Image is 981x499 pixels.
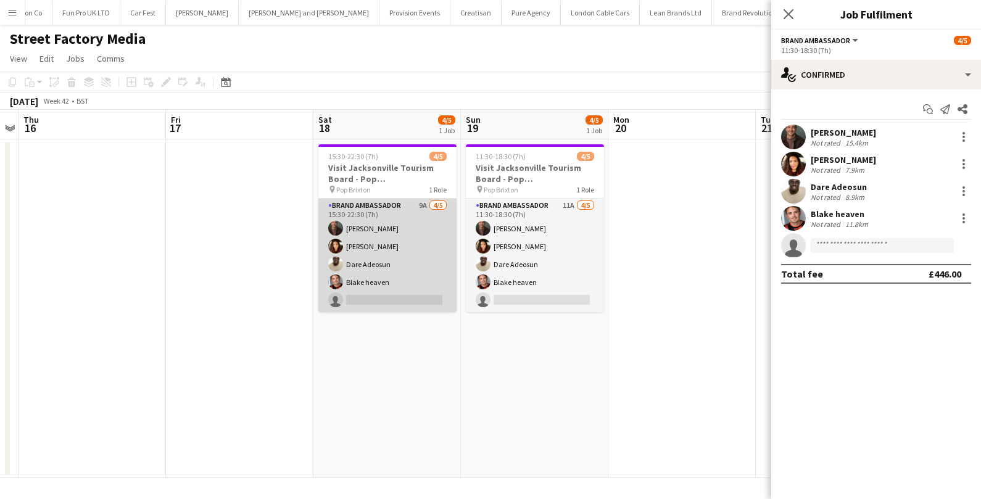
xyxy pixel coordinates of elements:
button: Creatisan [450,1,502,25]
app-card-role: Brand Ambassador9A4/515:30-22:30 (7h)[PERSON_NAME][PERSON_NAME]Dare AdeosunBlake heaven [318,199,457,312]
span: Tue [761,114,775,125]
div: Not rated [811,138,843,147]
div: Confirmed [771,60,981,89]
app-job-card: 15:30-22:30 (7h)4/5Visit Jacksonville Tourism Board - Pop [GEOGRAPHIC_DATA] Pop Brixton1 RoleBran... [318,144,457,312]
div: 11.8km [843,220,871,229]
button: London Cable Cars [561,1,640,25]
div: 1 Job [586,126,602,135]
span: Week 42 [41,96,72,105]
span: Fri [171,114,181,125]
button: Brand Revolution [712,1,787,25]
h1: Street Factory Media [10,30,146,48]
span: 4/5 [429,152,447,161]
span: 1 Role [576,185,594,194]
button: [PERSON_NAME] [166,1,239,25]
span: Mon [613,114,629,125]
span: 20 [611,121,629,135]
button: Fun Pro UK LTD [52,1,120,25]
span: 1 Role [429,185,447,194]
div: BST [77,96,89,105]
h3: Job Fulfilment [771,6,981,22]
span: 17 [169,121,181,135]
div: Not rated [811,192,843,202]
span: Sun [466,114,481,125]
span: 21 [759,121,775,135]
div: 8.9km [843,192,867,202]
div: Blake heaven [811,208,871,220]
span: 11:30-18:30 (7h) [476,152,526,161]
span: 4/5 [438,115,455,125]
button: [PERSON_NAME] and [PERSON_NAME] [239,1,379,25]
button: Brand Ambassador [781,36,860,45]
div: 7.9km [843,165,867,175]
div: 1 Job [439,126,455,135]
span: View [10,53,27,64]
a: Edit [35,51,59,67]
a: Jobs [61,51,89,67]
div: Not rated [811,165,843,175]
button: Pure Agency [502,1,561,25]
app-job-card: 11:30-18:30 (7h)4/5Visit Jacksonville Tourism Board - Pop [GEOGRAPHIC_DATA] Pop Brixton1 RoleBran... [466,144,604,312]
div: Total fee [781,268,823,280]
span: 15:30-22:30 (7h) [328,152,378,161]
app-card-role: Brand Ambassador11A4/511:30-18:30 (7h)[PERSON_NAME][PERSON_NAME]Dare AdeosunBlake heaven [466,199,604,312]
span: Thu [23,114,39,125]
button: Lean Brands Ltd [640,1,712,25]
div: [PERSON_NAME] [811,127,876,138]
div: [PERSON_NAME] [811,154,876,165]
span: Brand Ambassador [781,36,850,45]
h3: Visit Jacksonville Tourism Board - Pop [GEOGRAPHIC_DATA] [466,162,604,184]
h3: Visit Jacksonville Tourism Board - Pop [GEOGRAPHIC_DATA] [318,162,457,184]
div: 15.4km [843,138,871,147]
a: Comms [92,51,130,67]
div: Dare Adeosun [811,181,867,192]
span: 19 [464,121,481,135]
button: Provision Events [379,1,450,25]
div: Not rated [811,220,843,229]
span: 16 [22,121,39,135]
div: 11:30-18:30 (7h) [781,46,971,55]
span: Sat [318,114,332,125]
a: View [5,51,32,67]
span: 4/5 [954,36,971,45]
span: Jobs [66,53,85,64]
span: 18 [317,121,332,135]
button: Car Fest [120,1,166,25]
div: £446.00 [929,268,961,280]
div: [DATE] [10,95,38,107]
span: 4/5 [586,115,603,125]
span: Pop Brixton [336,185,371,194]
span: Pop Brixton [484,185,518,194]
span: Comms [97,53,125,64]
span: Edit [39,53,54,64]
span: 4/5 [577,152,594,161]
